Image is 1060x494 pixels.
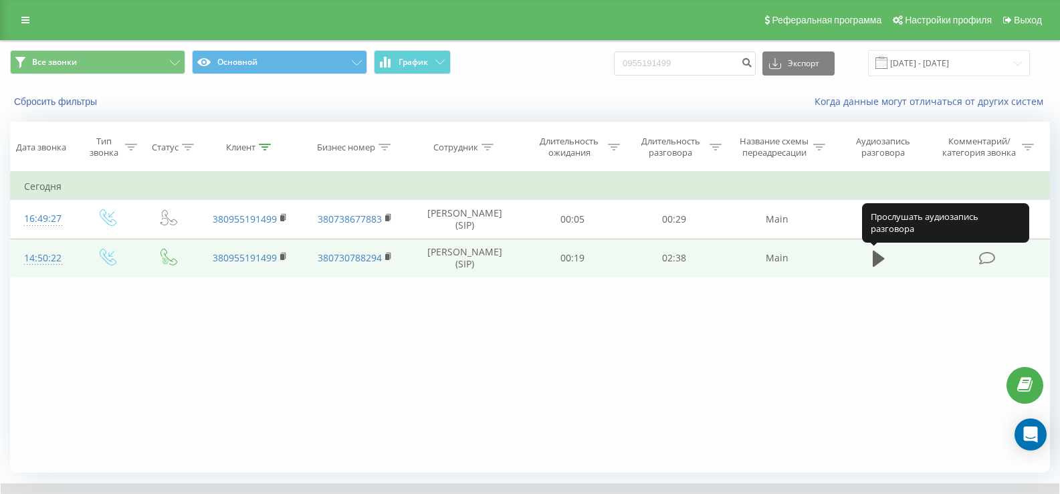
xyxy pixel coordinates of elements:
[738,136,810,158] div: Название схемы переадресации
[772,15,881,25] span: Реферальная программа
[614,51,756,76] input: Поиск по номеру
[635,136,706,158] div: Длительность разговора
[522,239,623,277] td: 00:19
[213,251,277,264] a: 380955191499
[10,96,104,108] button: Сбросить фильтры
[213,213,277,225] a: 380955191499
[724,200,830,239] td: Main
[318,251,382,264] a: 380730788294
[433,142,478,153] div: Сотрудник
[11,173,1050,200] td: Сегодня
[905,15,992,25] span: Настройки профиля
[87,136,121,158] div: Тип звонка
[192,50,367,74] button: Основной
[724,239,830,277] td: Main
[522,200,623,239] td: 00:05
[10,50,185,74] button: Все звонки
[623,200,725,239] td: 00:29
[842,136,924,158] div: Аудиозапись разговора
[16,142,66,153] div: Дата звонка
[940,136,1019,158] div: Комментарий/категория звонка
[24,245,62,271] div: 14:50:22
[24,206,62,232] div: 16:49:27
[815,95,1050,108] a: Когда данные могут отличаться от других систем
[534,136,605,158] div: Длительность ожидания
[152,142,179,153] div: Статус
[408,200,522,239] td: [PERSON_NAME] (SIP)
[1014,15,1042,25] span: Выход
[399,57,428,67] span: График
[317,142,375,153] div: Бизнес номер
[862,203,1029,243] div: Прослушать аудиозапись разговора
[318,213,382,225] a: 380738677883
[623,239,725,277] td: 02:38
[374,50,451,74] button: График
[762,51,835,76] button: Экспорт
[32,57,77,68] span: Все звонки
[1015,418,1047,451] div: Open Intercom Messenger
[408,239,522,277] td: [PERSON_NAME] (SIP)
[226,142,255,153] div: Клиент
